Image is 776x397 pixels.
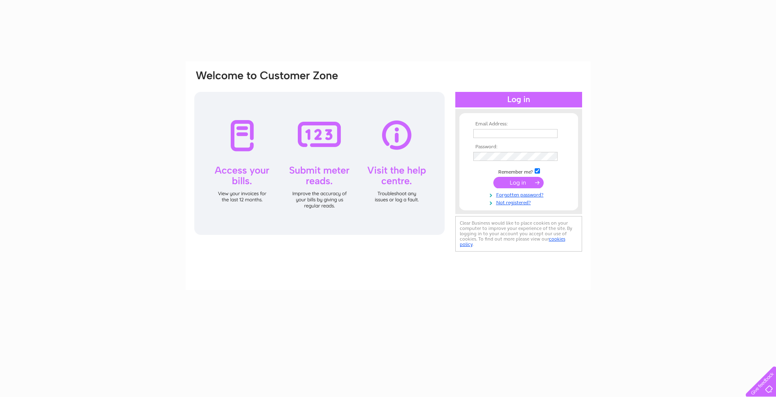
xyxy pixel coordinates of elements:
a: cookies policy [460,236,565,247]
input: Submit [493,177,544,188]
th: Password: [471,144,566,150]
a: Forgotten password? [473,190,566,198]
th: Email Address: [471,121,566,127]
div: Clear Business would like to place cookies on your computer to improve your experience of the sit... [455,216,582,252]
a: Not registered? [473,198,566,206]
td: Remember me? [471,167,566,175]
